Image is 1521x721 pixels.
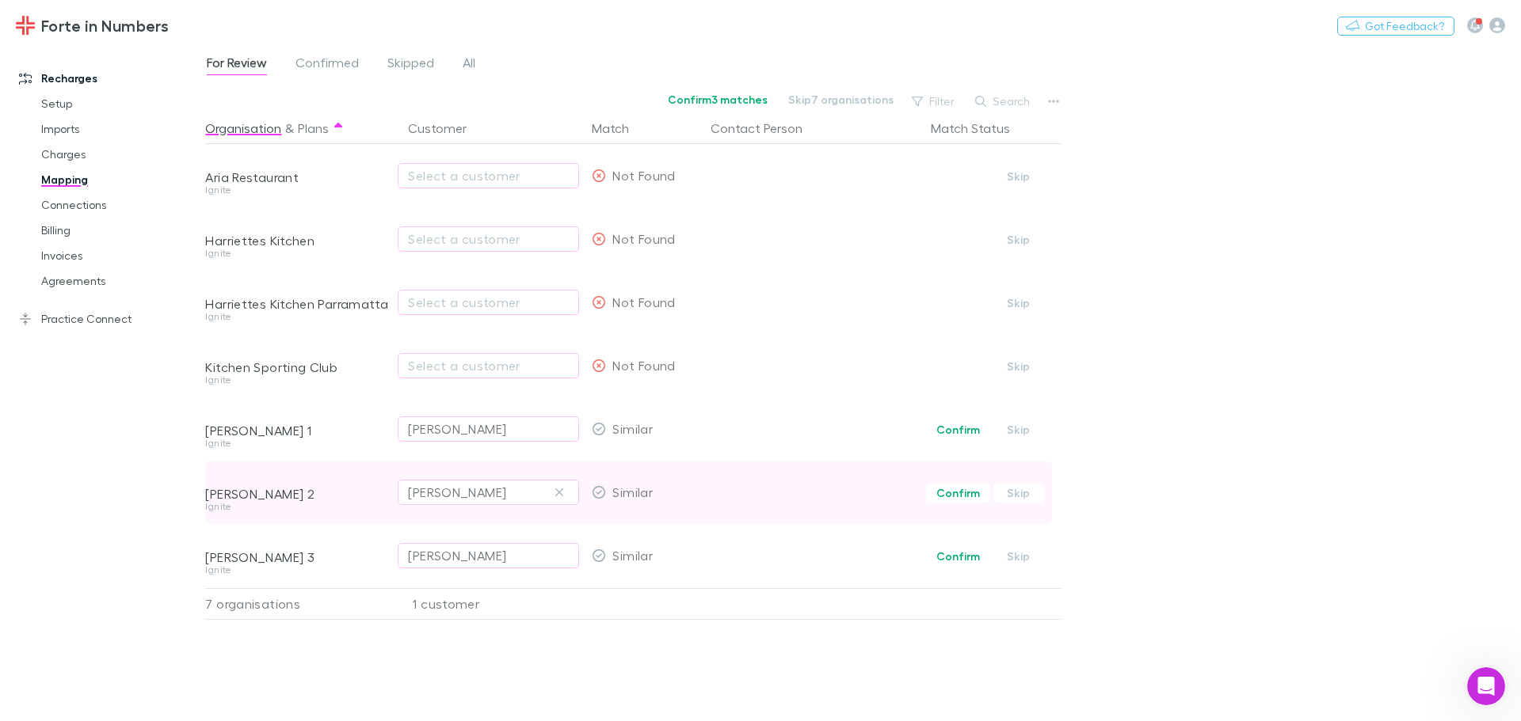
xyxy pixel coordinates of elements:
[398,416,579,442] button: [PERSON_NAME]
[70,230,292,261] div: its still saying sync error, is there a support email I can send to
[398,480,579,505] button: [PERSON_NAME]
[77,20,197,36] p: The team can also help
[205,185,389,195] div: Ignite
[1337,17,1454,36] button: Got Feedback?
[205,296,389,312] div: Harriettes Kitchen Parramatta
[205,249,389,258] div: Ignite
[13,283,304,412] div: Rechargly says…
[25,91,214,116] a: Setup
[408,356,569,375] div: Select a customer
[205,359,389,375] div: Kitchen Sporting Club
[25,458,247,567] div: If you still need help with the sync error, I apologize for the inconvenience and am here to assi...
[408,483,506,502] div: [PERSON_NAME]
[73,309,267,322] a: [EMAIL_ADDRESS][DOMAIN_NAME]
[25,167,214,192] a: Mapping
[25,293,292,401] div: Yes, you can contact our support team by emailing for help with sync errors or any other issues. ...
[16,16,35,35] img: Forte in Numbers's Logo
[13,283,304,411] div: Yes, you can contact our support team by emailing[EMAIL_ADDRESS][DOMAIN_NAME]for help with sync e...
[13,112,260,208] div: If you still need assistance with syncing charges into XPM, I am here to help. Would you like to ...
[926,484,990,503] button: Confirm
[993,357,1044,376] button: Skip
[13,449,260,576] div: If you still need help with the sync error, I apologize for the inconvenience and am here to assi...
[6,6,178,44] a: Forte in Numbers
[25,192,214,218] a: Connections
[205,233,389,249] div: Harriettes Kitchen
[278,6,307,35] div: Close
[612,358,675,373] span: Not Found
[207,55,267,75] span: For Review
[205,112,389,144] div: &
[298,112,329,144] button: Plans
[592,112,648,144] button: Match
[398,290,579,315] button: Select a customer
[395,588,585,620] div: 1 customer
[25,121,247,199] div: If you still need assistance with syncing charges into XPM, I am here to help. Would you like to ...
[50,506,63,518] button: Gif picker
[25,85,214,101] div: Is that what you were looking for?
[408,230,569,249] div: Select a customer
[205,502,389,511] div: Ignite
[205,169,389,185] div: Aria Restaurant
[25,506,37,518] button: Emoji picker
[205,312,389,321] div: Ignite
[205,375,389,385] div: Ignite
[10,6,40,36] button: go back
[993,167,1044,186] button: Skip
[220,389,233,401] a: Source reference 12750225:
[904,92,964,111] button: Filter
[205,112,281,144] button: Organisation
[272,499,297,525] button: Send a message…
[993,294,1044,313] button: Skip
[398,353,579,378] button: Select a customer
[25,116,214,142] a: Imports
[398,543,579,568] button: [PERSON_NAME]
[13,221,304,283] div: Tina says…
[658,90,778,109] button: Confirm3 matches
[612,548,653,563] span: Similar
[993,484,1044,503] button: Skip
[387,55,434,75] span: Skipped
[993,420,1044,439] button: Skip
[926,547,990,566] button: Confirm
[926,420,990,439] button: Confirm
[408,546,506,565] div: [PERSON_NAME]
[13,413,227,448] div: Is that what you were looking for?
[711,112,821,144] button: Contact Person
[463,55,475,75] span: All
[1467,667,1505,705] iframe: Intercom live chat
[41,16,169,35] h3: Forte in Numbers
[398,163,579,188] button: Select a customer
[101,506,113,518] button: Start recording
[205,438,389,448] div: Ignite
[967,92,1039,111] button: Search
[25,218,214,243] a: Billing
[398,226,579,252] button: Select a customer
[93,51,105,64] a: Source reference 137099018:
[612,231,675,246] span: Not Found
[3,66,214,91] a: Recharges
[612,294,675,309] span: Not Found
[778,90,904,109] button: Skip7 organisations
[25,423,214,438] div: Is that what you were looking for?
[3,306,214,332] a: Practice Connect
[13,449,304,611] div: Rechargly says…
[25,243,214,268] a: Invoices
[993,230,1044,249] button: Skip
[205,486,389,502] div: [PERSON_NAME] 2
[248,6,278,36] button: Home
[77,8,139,20] h1: Rechargly
[75,506,88,518] button: Upload attachment
[612,421,653,436] span: Similar
[205,549,389,565] div: [PERSON_NAME] 3
[13,76,227,111] div: Is that what you were looking for?
[408,293,569,312] div: Select a customer
[408,112,486,144] button: Customer
[205,588,395,620] div: 7 organisations
[295,55,359,75] span: Confirmed
[13,112,304,221] div: Rechargly says…
[205,565,389,575] div: Ignite
[408,419,506,438] div: [PERSON_NAME]
[13,76,304,112] div: Rechargly says…
[408,166,569,185] div: Select a customer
